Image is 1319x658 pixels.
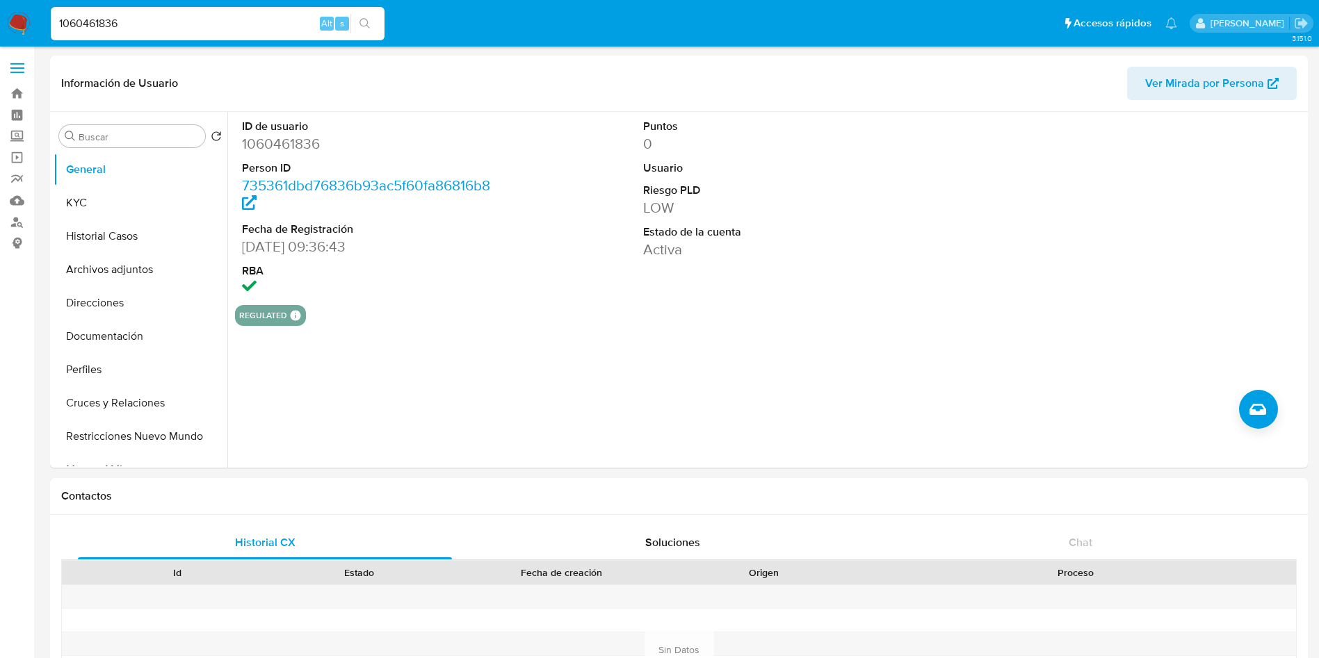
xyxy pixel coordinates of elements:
[340,17,344,30] span: s
[321,17,332,30] span: Alt
[242,119,496,134] dt: ID de usuario
[54,320,227,353] button: Documentación
[96,566,259,579] div: Id
[645,534,700,550] span: Soluciones
[242,222,496,237] dt: Fecha de Registración
[242,134,496,154] dd: 1060461836
[235,534,296,550] span: Historial CX
[54,253,227,286] button: Archivos adjuntos
[239,313,287,318] button: regulated
[683,566,845,579] div: Origen
[1294,16,1309,31] a: Salir
[865,566,1286,579] div: Proceso
[51,15,385,33] input: Buscar usuario o caso...
[643,161,897,176] dt: Usuario
[54,220,227,253] button: Historial Casos
[65,131,76,142] button: Buscar
[54,186,227,220] button: KYC
[242,161,496,176] dt: Person ID
[242,175,490,215] a: 735361dbd76836b93ac5f60fa86816b8
[211,131,222,146] button: Volver al orden por defecto
[643,183,897,198] dt: Riesgo PLD
[643,134,897,154] dd: 0
[242,263,496,279] dt: RBA
[61,76,178,90] h1: Información de Usuario
[460,566,663,579] div: Fecha de creación
[643,240,897,259] dd: Activa
[1069,534,1092,550] span: Chat
[278,566,441,579] div: Estado
[54,453,227,486] button: Marcas AML
[242,237,496,256] dd: [DATE] 09:36:43
[643,198,897,217] dd: LOW
[350,14,379,33] button: search-icon
[54,153,227,186] button: General
[54,420,227,453] button: Restricciones Nuevo Mundo
[54,386,227,420] button: Cruces y Relaciones
[643,224,897,240] dt: Estado de la cuenta
[1074,16,1151,31] span: Accesos rápidos
[1165,17,1177,29] a: Notificaciones
[1145,67,1264,100] span: Ver Mirada por Persona
[79,131,200,143] input: Buscar
[643,119,897,134] dt: Puntos
[1127,67,1297,100] button: Ver Mirada por Persona
[1211,17,1289,30] p: tomas.vaya@mercadolibre.com
[61,489,1297,503] h1: Contactos
[54,353,227,386] button: Perfiles
[54,286,227,320] button: Direcciones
